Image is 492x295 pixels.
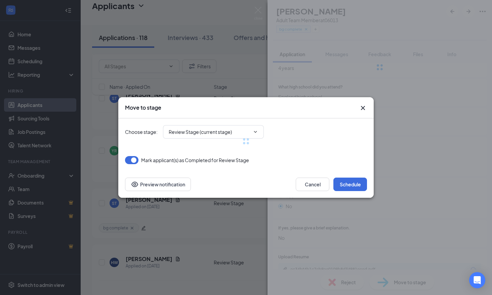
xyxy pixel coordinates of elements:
div: Open Intercom Messenger [469,272,485,288]
svg: Eye [131,180,139,188]
button: Schedule [333,178,367,191]
button: Preview notificationEye [125,178,191,191]
button: Cancel [296,178,329,191]
button: Close [359,104,367,112]
svg: Cross [359,104,367,112]
h3: Move to stage [125,104,161,111]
